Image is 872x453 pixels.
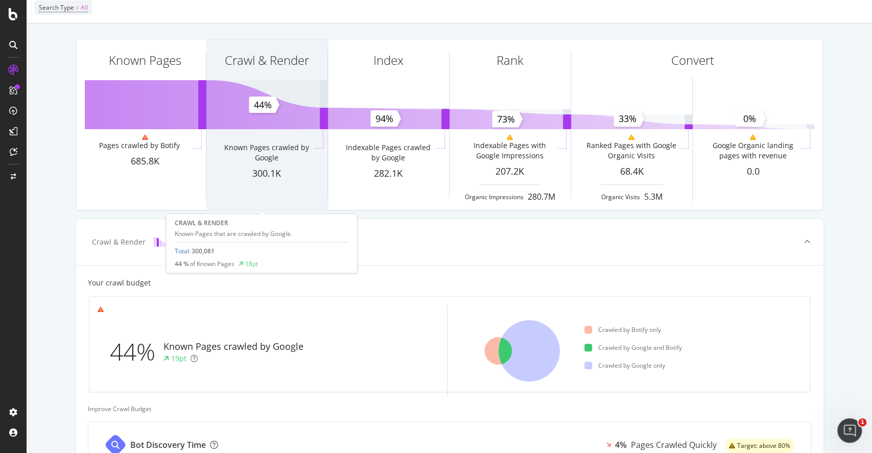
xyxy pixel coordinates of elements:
[221,142,312,163] div: Known Pages crawled by Google
[615,439,627,451] div: 4%
[110,335,163,369] div: 44%
[175,219,348,227] div: CRAWL & RENDER
[163,340,303,353] div: Known Pages crawled by Google
[342,142,434,163] div: Indexable Pages crawled by Google
[175,229,348,238] div: Known Pages that are crawled by Google.
[76,3,79,12] span: =
[584,325,661,334] div: Crawled by Botify only
[837,418,862,443] iframe: Intercom live chat
[584,343,682,352] div: Crawled by Google and Botify
[465,193,524,201] div: Organic Impressions
[450,165,571,178] div: 207.2K
[192,247,215,255] span: 300,081
[81,1,88,15] span: All
[39,3,74,12] span: Search Type
[99,140,180,151] div: Pages crawled by Botify
[528,191,555,203] div: 280.7M
[109,52,181,69] div: Known Pages
[206,167,327,180] div: 300.1K
[154,237,170,247] img: block-icon
[175,259,234,268] div: 44 %
[737,443,790,449] span: Target: above 80%
[88,404,811,413] div: Improve Crawl Budget
[245,259,258,268] div: 18pt
[328,167,449,180] div: 282.1K
[725,439,794,453] div: warning label
[171,353,186,364] div: 19pt
[858,418,866,426] span: 1
[88,278,151,288] div: Your crawl budget
[92,237,146,247] div: Crawl & Render
[584,361,665,370] div: Crawled by Google only
[631,439,717,451] div: Pages Crawled Quickly
[130,439,206,451] div: Bot Discovery Time
[190,259,234,268] span: of Known Pages
[175,247,215,255] div: :
[464,140,555,161] div: Indexable Pages with Google Impressions
[85,155,206,168] div: 685.8K
[373,52,404,69] div: Index
[175,247,189,255] a: Total
[497,52,524,69] div: Rank
[225,52,309,69] div: Crawl & Render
